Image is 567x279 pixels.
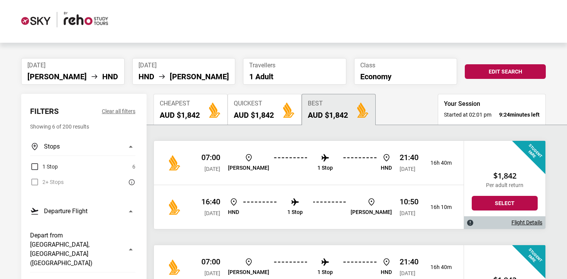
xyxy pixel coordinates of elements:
span: [DATE] [400,270,415,276]
div: Student Fare [508,120,567,179]
p: Economy [360,72,451,81]
p: 21:40 [400,153,418,162]
p: 16h 40m [425,160,452,166]
li: [PERSON_NAME] [27,72,87,81]
span: Best [308,100,348,107]
div: Singapore Airlines 07:00 [DATE] [PERSON_NAME] 1 Stop HND 21:40 [DATE] 16h 40mSingapore Airlines 1... [154,141,464,229]
img: Qantas [166,199,181,215]
span: [DATE] [204,210,220,216]
p: 16:40 [201,197,220,206]
span: Started at 02:01 pm [444,111,491,119]
img: Qantas [166,155,181,170]
div: Flight Details [464,216,545,229]
span: [DATE] [400,210,415,216]
img: Qantas [166,259,181,275]
p: 07:00 [201,257,220,266]
span: [DATE] [400,166,415,172]
button: Departure Flight [30,202,135,220]
p: HND [381,269,392,276]
li: [PERSON_NAME] [170,72,229,81]
p: Per adult return [472,182,538,189]
p: Showing 6 of 200 results [30,122,135,131]
span: 9:24 [499,112,510,118]
button: Edit Search [465,64,546,79]
label: 1 Stop [30,162,58,171]
h3: Depart from [GEOGRAPHIC_DATA], [GEOGRAPHIC_DATA] ([GEOGRAPHIC_DATA]) [30,231,121,268]
p: 1 Stop [287,209,303,216]
h2: Filters [30,107,59,116]
h2: AUD $1,842 [308,110,348,120]
h2: AUD $1,842 [234,110,274,120]
li: HND [102,72,118,81]
p: 1 Stop [317,269,333,276]
p: [PERSON_NAME] [228,165,269,171]
p: 16h 40m [425,264,452,271]
span: [DATE] [204,270,220,276]
p: 10:50 [400,197,418,206]
span: Cheapest [160,100,200,107]
h3: Departure Flight [44,207,88,216]
span: Quickest [234,100,274,107]
p: [PERSON_NAME] [228,269,269,276]
h2: AUD $1,842 [160,110,200,120]
span: 6 [132,162,135,171]
span: [DATE] [204,166,220,172]
strong: minutes left [499,111,540,119]
p: 1 Adult [249,72,340,81]
h3: Stops [44,142,60,151]
p: 16h 10m [425,204,452,211]
a: Flight Details [511,219,542,226]
button: Stops [30,137,135,156]
p: 1 Stop [317,165,333,171]
span: Travellers [249,62,340,69]
h3: Your Session [444,100,540,108]
h2: $1,842 [472,171,538,180]
li: HND [138,72,154,81]
button: Depart from [GEOGRAPHIC_DATA], [GEOGRAPHIC_DATA] ([GEOGRAPHIC_DATA]) [30,226,135,272]
button: Select [472,196,538,211]
span: Class [360,62,451,69]
p: HND [381,165,392,171]
button: There are currently no flights matching this search criteria. Try removing some search filters. [126,177,135,187]
button: Clear all filters [102,107,135,116]
p: HND [228,209,239,216]
span: [DATE] [27,62,118,69]
span: [DATE] [138,62,229,69]
p: 21:40 [400,257,418,266]
p: 07:00 [201,153,220,162]
p: [PERSON_NAME] [351,209,392,216]
span: 1 Stop [42,162,58,171]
